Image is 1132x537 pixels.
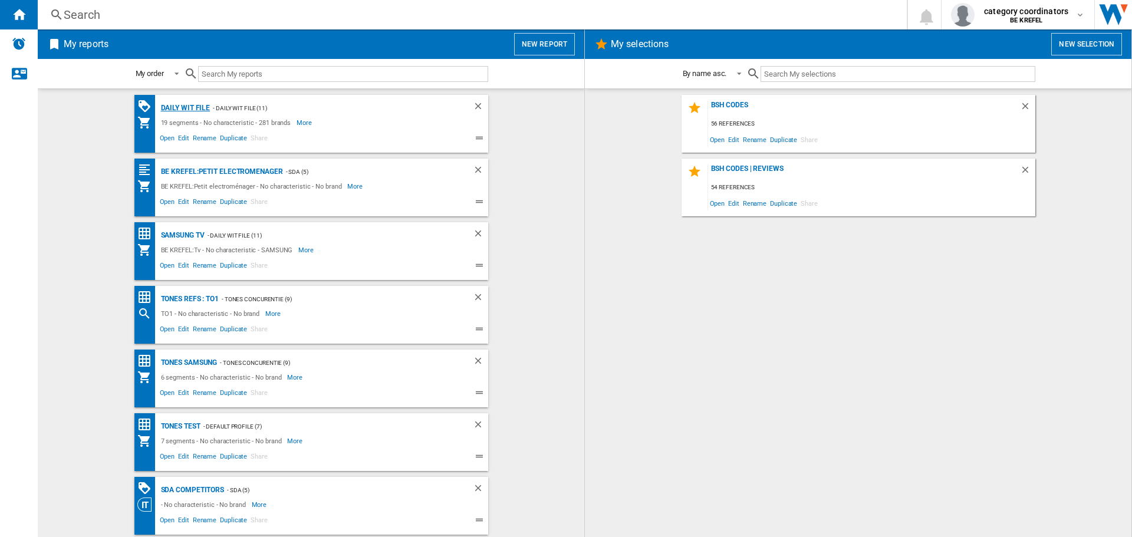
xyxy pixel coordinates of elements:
[137,99,158,114] div: PROMOTIONS Matrix
[191,196,218,210] span: Rename
[1020,101,1035,117] div: Delete
[473,164,488,179] div: Delete
[297,116,314,130] span: More
[176,451,191,465] span: Edit
[137,179,158,193] div: My Assortment
[287,434,304,448] span: More
[1010,17,1042,24] b: BE KREFEL
[218,260,249,274] span: Duplicate
[708,164,1020,180] div: BSH codes | Reviews
[799,131,820,147] span: Share
[218,515,249,529] span: Duplicate
[218,196,249,210] span: Duplicate
[249,133,269,147] span: Share
[708,131,727,147] span: Open
[708,180,1035,195] div: 54 references
[158,164,283,179] div: BE KREFEL:Petit electromenager
[249,260,269,274] span: Share
[210,101,449,116] div: - Daily WIT File (11)
[158,196,177,210] span: Open
[191,260,218,274] span: Rename
[158,179,348,193] div: BE KREFEL:Petit electroménager - No characteristic - No brand
[158,515,177,529] span: Open
[205,228,449,243] div: - Daily WIT File (11)
[249,515,269,529] span: Share
[218,133,249,147] span: Duplicate
[708,101,1020,117] div: BSH Codes
[265,307,282,321] span: More
[137,307,158,321] div: Search
[473,101,488,116] div: Delete
[12,37,26,51] img: alerts-logo.svg
[219,292,449,307] div: - Tones concurentie (9)
[158,355,218,370] div: Tones Samsung
[683,69,727,78] div: By name asc.
[249,387,269,401] span: Share
[514,33,575,55] button: New report
[158,451,177,465] span: Open
[249,196,269,210] span: Share
[137,434,158,448] div: My Assortment
[158,370,288,384] div: 6 segments - No characteristic - No brand
[176,324,191,338] span: Edit
[298,243,315,257] span: More
[608,33,671,55] h2: My selections
[176,133,191,147] span: Edit
[158,324,177,338] span: Open
[158,101,210,116] div: Daily WIT file
[137,370,158,384] div: My Assortment
[287,370,304,384] span: More
[137,116,158,130] div: My Assortment
[741,195,768,211] span: Rename
[137,498,158,512] div: Category View
[347,179,364,193] span: More
[137,417,158,432] div: Price Matrix
[158,498,252,512] div: - No characteristic - No brand
[158,260,177,274] span: Open
[136,69,164,78] div: My order
[176,196,191,210] span: Edit
[158,387,177,401] span: Open
[283,164,449,179] div: - SDA (5)
[473,483,488,498] div: Delete
[176,260,191,274] span: Edit
[64,6,876,23] div: Search
[741,131,768,147] span: Rename
[137,354,158,368] div: Price Matrix
[726,131,741,147] span: Edit
[799,195,820,211] span: Share
[768,131,799,147] span: Duplicate
[249,324,269,338] span: Share
[191,133,218,147] span: Rename
[137,163,158,177] div: Quartiles grid
[137,481,158,496] div: PROMOTIONS Matrix
[158,483,225,498] div: SDA competitors
[473,419,488,434] div: Delete
[217,355,449,370] div: - Tones concurentie (9)
[198,66,488,82] input: Search My reports
[708,117,1035,131] div: 56 references
[708,195,727,211] span: Open
[951,3,975,27] img: profile.jpg
[252,498,269,512] span: More
[158,419,200,434] div: Tones test
[761,66,1035,82] input: Search My selections
[224,483,449,498] div: - SDA (5)
[249,451,269,465] span: Share
[158,307,266,321] div: TO1 - No characteristic - No brand
[191,451,218,465] span: Rename
[984,5,1068,17] span: category coordinators
[158,434,288,448] div: 7 segments - No characteristic - No brand
[158,133,177,147] span: Open
[726,195,741,211] span: Edit
[218,387,249,401] span: Duplicate
[218,451,249,465] span: Duplicate
[176,515,191,529] span: Edit
[473,355,488,370] div: Delete
[158,243,299,257] div: BE KREFEL:Tv - No characteristic - SAMSUNG
[768,195,799,211] span: Duplicate
[158,292,219,307] div: Tones refs : TO1
[176,387,191,401] span: Edit
[200,419,449,434] div: - Default profile (7)
[473,228,488,243] div: Delete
